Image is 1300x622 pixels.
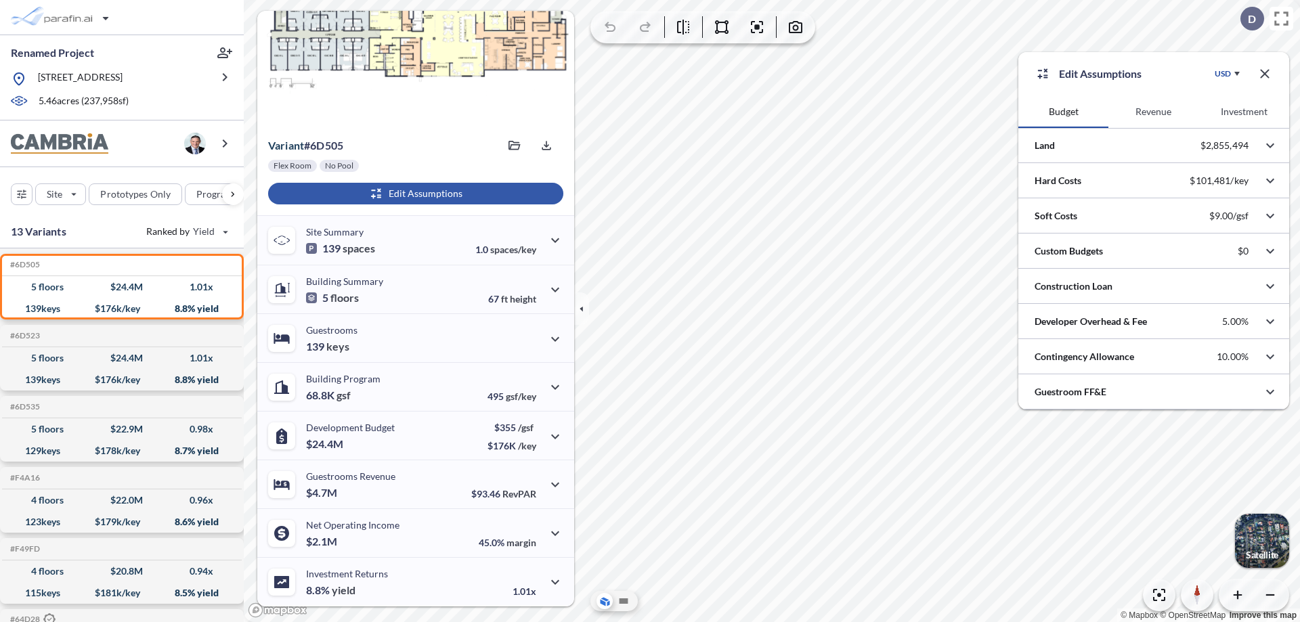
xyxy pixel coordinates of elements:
p: Site [47,187,62,201]
p: Investment Returns [306,568,388,579]
p: Hard Costs [1035,174,1081,187]
p: $176K [487,440,536,451]
p: Prototypes Only [100,187,171,201]
h5: Click to copy the code [7,544,40,554]
p: 139 [306,340,349,353]
span: RevPAR [502,488,536,499]
button: Aerial View [597,593,613,609]
p: 10.00% [1217,351,1249,363]
a: Improve this map [1230,610,1297,620]
span: Variant [268,139,304,152]
p: 8.8% [306,583,355,597]
p: D [1248,13,1256,25]
img: Switcher Image [1235,514,1289,568]
p: 5 [306,291,359,305]
p: $4.7M [306,486,339,499]
span: height [510,293,536,305]
span: /gsf [518,422,534,433]
a: OpenStreetMap [1160,610,1226,620]
p: Building Summary [306,275,383,287]
p: Site Summary [306,226,364,238]
button: Ranked by Yield [135,221,237,242]
button: Switcher ImageSatellite [1235,514,1289,568]
button: Prototypes Only [89,183,182,205]
a: Mapbox [1121,610,1158,620]
h5: Click to copy the code [7,473,40,483]
span: gsf [337,388,351,402]
p: Satellite [1246,550,1278,560]
p: Net Operating Income [306,519,399,531]
span: gsf/key [506,391,536,402]
p: Custom Budgets [1035,244,1103,258]
span: spaces/key [490,244,536,255]
button: Site Plan [615,593,632,609]
img: user logo [184,133,206,154]
p: Program [196,187,234,201]
a: Mapbox homepage [248,602,307,618]
button: Investment [1199,95,1289,128]
p: No Pool [325,160,353,171]
button: Program [185,183,258,205]
span: ft [501,293,508,305]
span: yield [332,583,355,597]
p: Construction Loan [1035,280,1112,293]
p: 5.46 acres ( 237,958 sf) [39,94,129,109]
p: 68.8K [306,388,351,402]
p: 45.0% [479,537,536,548]
p: $355 [487,422,536,433]
h5: Click to copy the code [7,402,40,412]
p: Edit Assumptions [1059,66,1142,82]
button: Edit Assumptions [268,183,563,204]
p: 13 Variants [11,223,66,240]
p: Contingency Allowance [1035,350,1134,363]
p: Development Budget [306,422,395,433]
p: Guestrooms Revenue [306,470,395,482]
h5: Click to copy the code [7,260,40,269]
p: $2.1M [306,535,339,548]
p: $24.4M [306,437,345,451]
p: 495 [487,391,536,402]
p: 1.0 [475,244,536,255]
p: # 6d505 [268,139,343,152]
span: margin [506,537,536,548]
p: $93.46 [471,488,536,499]
div: USD [1215,68,1231,79]
p: Flex Room [274,160,311,171]
span: keys [326,340,349,353]
h5: Click to copy the code [7,331,40,340]
span: spaces [343,242,375,255]
p: $2,855,494 [1200,139,1249,152]
p: $101,481/key [1190,175,1249,187]
button: Site [35,183,86,205]
button: Revenue [1108,95,1198,128]
p: 1.01x [513,585,536,597]
p: 67 [488,293,536,305]
p: [STREET_ADDRESS] [38,70,123,87]
p: 139 [306,242,375,255]
p: Building Program [306,373,381,384]
p: Soft Costs [1035,209,1077,223]
p: 5.00% [1222,315,1249,328]
p: $9.00/gsf [1209,210,1249,222]
p: Developer Overhead & Fee [1035,315,1147,328]
img: BrandImage [11,133,108,154]
p: Land [1035,139,1055,152]
p: Guestroom FF&E [1035,385,1106,399]
span: floors [330,291,359,305]
p: Guestrooms [306,324,357,336]
p: Renamed Project [11,45,94,60]
span: Yield [193,225,215,238]
p: $0 [1238,245,1249,257]
button: Budget [1018,95,1108,128]
span: /key [518,440,536,451]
